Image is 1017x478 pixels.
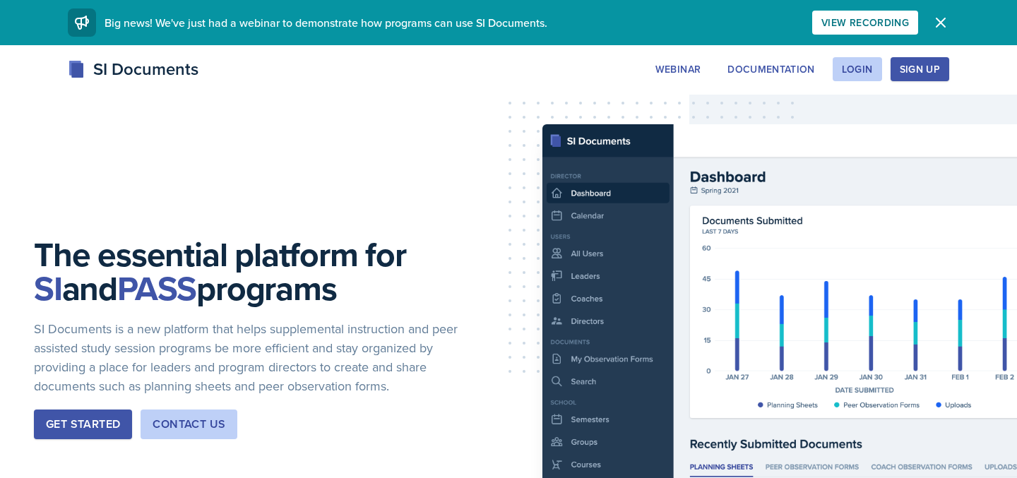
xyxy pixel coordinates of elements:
div: Sign Up [900,64,940,75]
button: Webinar [646,57,710,81]
div: Get Started [46,416,120,433]
span: Big news! We've just had a webinar to demonstrate how programs can use SI Documents. [105,15,547,30]
div: SI Documents [68,56,198,82]
div: Contact Us [153,416,225,433]
div: Webinar [655,64,701,75]
div: Login [842,64,873,75]
div: Documentation [727,64,815,75]
div: View Recording [821,17,909,28]
button: Sign Up [891,57,949,81]
button: Contact Us [141,410,237,439]
button: View Recording [812,11,918,35]
button: Login [833,57,882,81]
button: Get Started [34,410,132,439]
button: Documentation [718,57,824,81]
